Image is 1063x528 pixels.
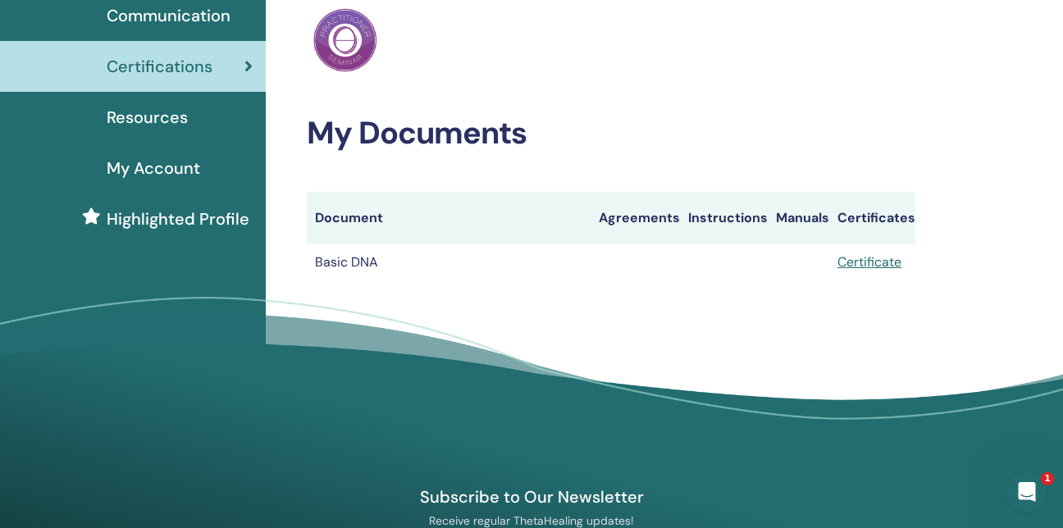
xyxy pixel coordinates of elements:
iframe: Intercom live chat [1007,472,1047,512]
img: Practitioner [313,8,377,72]
h4: Subscribe to Our Newsletter [342,486,721,508]
th: Agreements [591,192,680,244]
td: Basic DNA [307,244,591,280]
span: Highlighted Profile [107,207,249,231]
th: Manuals [768,192,829,244]
span: Certifications [107,54,212,79]
span: Communication [107,3,230,28]
h2: My Documents [307,115,915,152]
th: Instructions [680,192,768,244]
span: 1 [1041,472,1054,485]
th: Document [307,192,591,244]
th: Certificates [829,192,915,244]
p: Receive regular ThetaHealing updates! [342,513,721,528]
span: My Account [107,156,200,180]
span: Resources [107,105,188,130]
a: Certificate [837,253,901,271]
